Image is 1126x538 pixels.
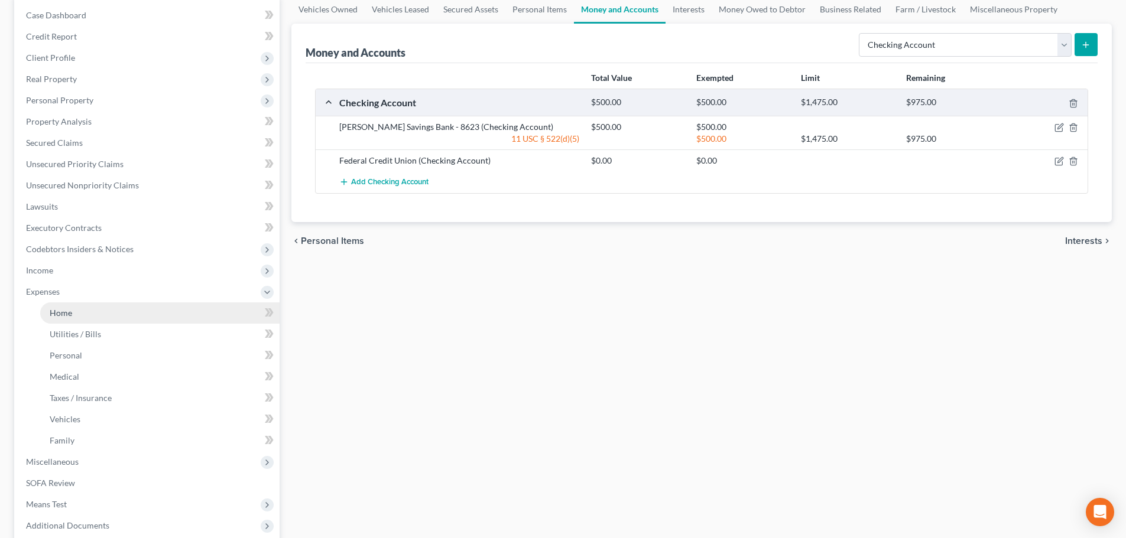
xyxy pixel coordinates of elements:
[26,116,92,126] span: Property Analysis
[17,217,280,239] a: Executory Contracts
[301,236,364,246] span: Personal Items
[40,430,280,451] a: Family
[40,387,280,409] a: Taxes / Insurance
[795,97,900,108] div: $1,475.00
[801,73,820,83] strong: Limit
[17,5,280,26] a: Case Dashboard
[17,472,280,494] a: SOFA Review
[690,155,795,167] div: $0.00
[696,73,734,83] strong: Exempted
[585,155,690,167] div: $0.00
[26,138,83,148] span: Secured Claims
[26,265,53,275] span: Income
[26,499,67,509] span: Means Test
[26,159,124,169] span: Unsecured Priority Claims
[795,133,900,145] div: $1,475.00
[585,97,690,108] div: $500.00
[291,236,301,246] i: chevron_left
[50,435,74,445] span: Family
[17,175,280,196] a: Unsecured Nonpriority Claims
[26,95,93,105] span: Personal Property
[40,345,280,366] a: Personal
[40,366,280,387] a: Medical
[26,457,79,467] span: Miscellaneous
[40,324,280,345] a: Utilities / Bills
[17,154,280,175] a: Unsecured Priority Claims
[50,371,79,382] span: Medical
[17,111,280,132] a: Property Analysis
[26,201,58,211] span: Lawsuits
[333,155,585,167] div: Federal Credit Union (Checking Account)
[291,236,364,246] button: chevron_left Personal Items
[26,286,60,296] span: Expenses
[690,133,795,145] div: $500.00
[26,244,134,254] span: Codebtors Insiders & Notices
[1065,236,1102,246] span: Interests
[40,302,280,324] a: Home
[591,73,632,83] strong: Total Value
[26,53,75,63] span: Client Profile
[26,180,139,190] span: Unsecured Nonpriority Claims
[50,414,80,424] span: Vehicles
[50,393,112,403] span: Taxes / Insurance
[690,121,795,133] div: $500.00
[26,74,77,84] span: Real Property
[17,196,280,217] a: Lawsuits
[351,178,429,187] span: Add Checking Account
[333,121,585,133] div: [PERSON_NAME] Savings Bank - 8623 (Checking Account)
[26,10,86,20] span: Case Dashboard
[900,133,1005,145] div: $975.00
[333,133,585,145] div: 11 USC § 522(d)(5)
[50,308,72,318] span: Home
[26,520,109,530] span: Additional Documents
[26,478,75,488] span: SOFA Review
[906,73,945,83] strong: Remaining
[1102,236,1112,246] i: chevron_right
[50,350,82,360] span: Personal
[1086,498,1114,526] div: Open Intercom Messenger
[900,97,1005,108] div: $975.00
[585,121,690,133] div: $500.00
[339,171,429,193] button: Add Checking Account
[17,132,280,154] a: Secured Claims
[26,31,77,41] span: Credit Report
[40,409,280,430] a: Vehicles
[333,96,585,109] div: Checking Account
[690,97,795,108] div: $500.00
[17,26,280,47] a: Credit Report
[26,223,102,233] span: Executory Contracts
[306,45,405,60] div: Money and Accounts
[1065,236,1112,246] button: Interests chevron_right
[50,329,101,339] span: Utilities / Bills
